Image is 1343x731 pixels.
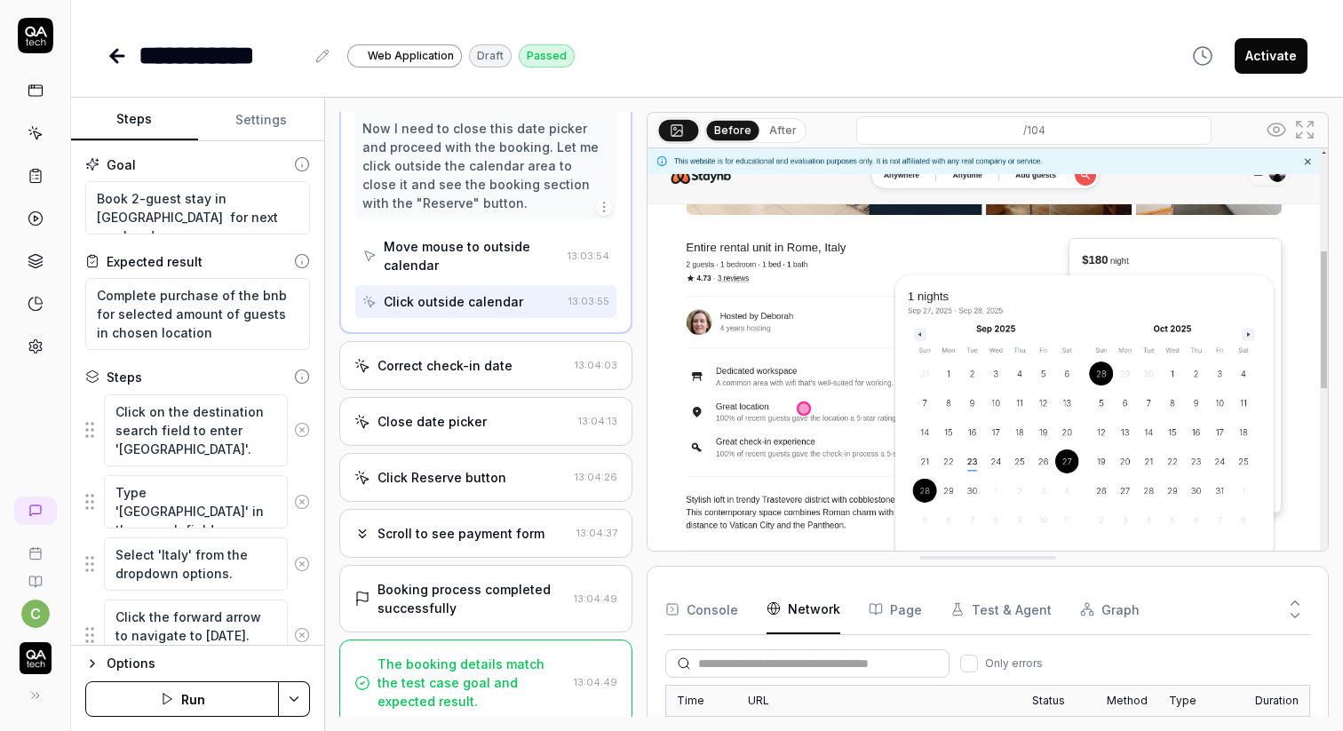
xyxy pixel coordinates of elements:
[198,99,325,141] button: Settings
[1235,38,1307,74] button: Activate
[377,356,513,375] div: Correct check-in date
[519,44,575,68] div: Passed
[574,592,617,605] time: 13:04:49
[1262,115,1291,144] button: Show all interative elements
[1244,686,1309,717] div: Duration
[347,44,462,68] a: Web Application
[574,676,617,688] time: 13:04:49
[288,617,317,653] button: Remove step
[355,285,616,318] button: Click outside calendar13:03:55
[665,584,738,634] button: Console
[377,655,566,711] div: The booking details match the test case goal and expected result.
[576,527,617,539] time: 13:04:37
[107,155,136,174] div: Goal
[20,642,52,674] img: QA Tech Logo
[288,412,317,448] button: Remove step
[7,532,63,560] a: Book a call with us
[648,148,1328,574] img: Screenshot
[666,686,737,717] div: Time
[869,584,922,634] button: Page
[737,686,1021,717] div: URL
[107,252,203,271] div: Expected result
[960,655,978,672] button: Only errors
[14,497,57,525] a: New conversation
[85,653,310,674] button: Options
[1181,38,1224,74] button: View version history
[1291,115,1319,144] button: Open in full screen
[85,536,310,592] div: Suggestions
[377,412,487,431] div: Close date picker
[384,292,523,311] div: Click outside calendar
[578,415,617,427] time: 13:04:13
[1096,686,1158,717] div: Method
[377,524,544,543] div: Scroll to see payment form
[71,99,198,141] button: Steps
[288,546,317,582] button: Remove step
[950,584,1052,634] button: Test & Agent
[85,599,310,672] div: Suggestions
[107,368,142,386] div: Steps
[85,681,279,717] button: Run
[767,584,840,634] button: Network
[288,484,317,520] button: Remove step
[21,600,50,628] button: c
[1080,584,1140,634] button: Graph
[384,237,560,274] div: Move mouse to outside calendar
[575,471,617,483] time: 13:04:26
[85,474,310,529] div: Suggestions
[368,48,454,64] span: Web Application
[107,653,310,674] div: Options
[377,580,566,617] div: Booking process completed successfully
[706,120,759,139] button: Before
[355,230,616,282] button: Move mouse to outside calendar13:03:54
[7,628,63,678] button: QA Tech Logo
[1021,686,1096,717] div: Status
[1158,686,1244,717] div: Type
[568,250,609,262] time: 13:03:54
[377,468,506,487] div: Click Reserve button
[85,393,310,467] div: Suggestions
[568,295,609,307] time: 13:03:55
[7,560,63,589] a: Documentation
[575,359,617,371] time: 13:04:03
[985,656,1043,671] span: Only errors
[469,44,512,68] div: Draft
[762,121,804,140] button: After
